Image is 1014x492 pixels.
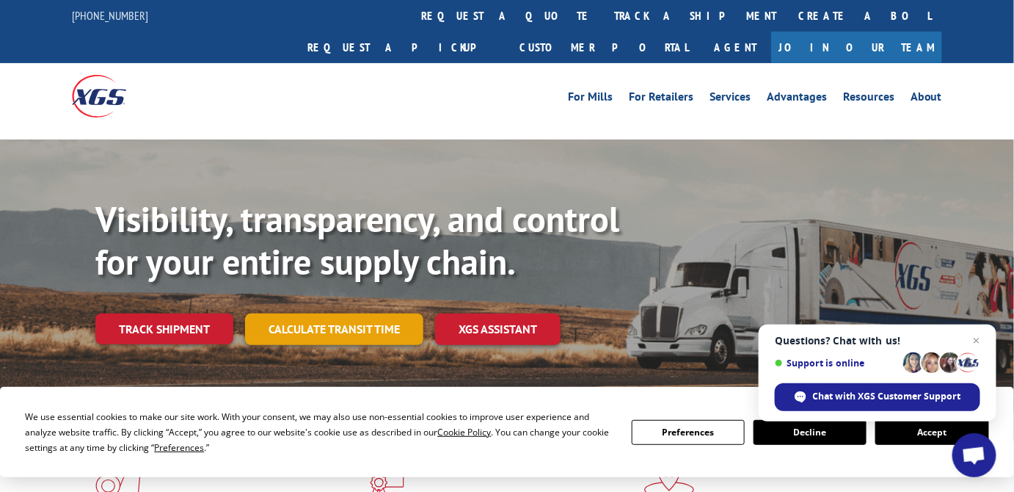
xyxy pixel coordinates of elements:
a: Calculate transit time [245,314,423,345]
div: We use essential cookies to make our site work. With your consent, we may also use non-essential ... [25,409,613,455]
a: Resources [843,91,894,107]
b: Visibility, transparency, and control for your entire supply chain. [95,196,619,284]
button: Accept [875,420,988,445]
a: Join Our Team [771,32,942,63]
a: Advantages [767,91,827,107]
a: XGS ASSISTANT [435,314,561,345]
a: [PHONE_NUMBER] [72,8,148,23]
a: Services [710,91,751,107]
span: Chat with XGS Customer Support [813,390,961,403]
a: About [911,91,942,107]
div: Open chat [952,433,996,477]
a: For Retailers [629,91,693,107]
div: Chat with XGS Customer Support [775,383,980,411]
button: Preferences [632,420,745,445]
span: Preferences [154,441,204,454]
span: Support is online [775,358,898,369]
span: Close chat [968,332,985,350]
a: Customer Portal [508,32,699,63]
span: Questions? Chat with us! [775,335,980,347]
button: Decline [754,420,867,445]
a: Track shipment [95,314,233,344]
a: Agent [699,32,771,63]
span: Cookie Policy [437,426,491,438]
a: Request a pickup [296,32,508,63]
a: For Mills [568,91,613,107]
